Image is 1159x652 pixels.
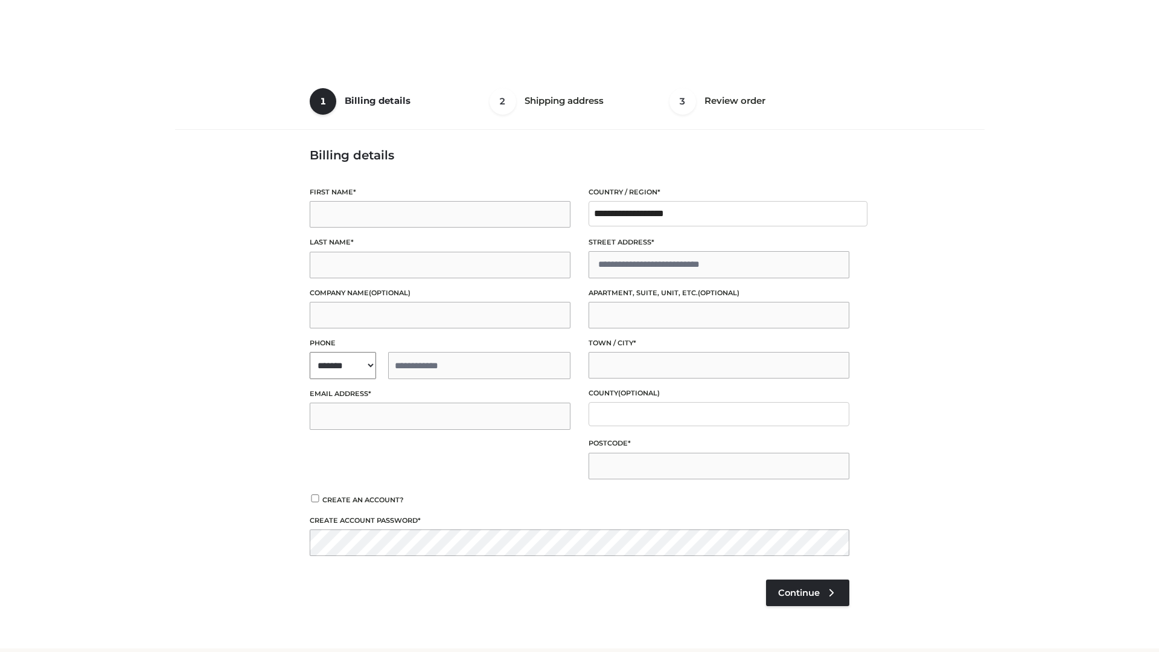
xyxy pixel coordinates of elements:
span: (optional) [698,289,739,297]
label: Postcode [589,438,849,449]
label: Country / Region [589,187,849,198]
label: Create account password [310,515,849,526]
span: Create an account? [322,496,404,504]
label: Company name [310,287,570,299]
label: Phone [310,337,570,349]
input: Create an account? [310,494,321,502]
span: Billing details [345,95,410,106]
span: (optional) [618,389,660,397]
span: Review order [704,95,765,106]
span: 3 [669,88,696,115]
label: County [589,388,849,399]
label: First name [310,187,570,198]
span: Shipping address [525,95,604,106]
span: (optional) [369,289,410,297]
a: Continue [766,580,849,606]
span: 1 [310,88,336,115]
label: Town / City [589,337,849,349]
span: 2 [490,88,516,115]
label: Email address [310,388,570,400]
label: Last name [310,237,570,248]
label: Street address [589,237,849,248]
span: Continue [778,587,820,598]
label: Apartment, suite, unit, etc. [589,287,849,299]
h3: Billing details [310,148,849,162]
